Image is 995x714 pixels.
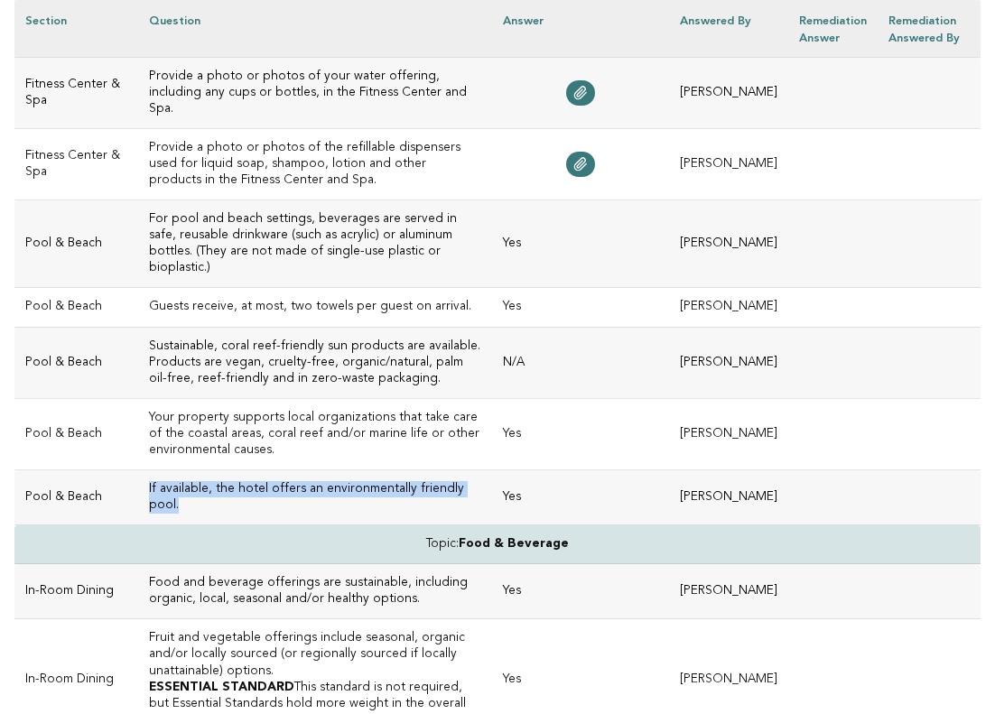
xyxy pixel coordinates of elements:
h3: Provide a photo or photos of the refillable dispensers used for liquid soap, shampoo, lotion and ... [149,140,481,189]
td: [PERSON_NAME] [669,200,788,288]
td: [PERSON_NAME] [669,288,788,327]
td: Pool & Beach [14,398,138,469]
td: Yes [492,564,669,619]
td: [PERSON_NAME] [669,128,788,199]
td: Yes [492,398,669,469]
td: [PERSON_NAME] [669,57,788,128]
td: Pool & Beach [14,200,138,288]
td: Yes [492,288,669,327]
td: Yes [492,200,669,288]
h3: Your property supports local organizations that take care of the coastal areas, coral reef and/or... [149,410,481,459]
strong: ESSENTIAL STANDARD [149,682,294,693]
td: [PERSON_NAME] [669,470,788,525]
td: In-Room Dining [14,564,138,619]
td: [PERSON_NAME] [669,564,788,619]
h3: Provide a photo or photos of your water offering, including any cups or bottles, in the Fitness C... [149,69,481,117]
td: N/A [492,327,669,398]
h3: Food and beverage offerings are sustainable, including organic, local, seasonal and/or healthy op... [149,575,481,607]
td: [PERSON_NAME] [669,398,788,469]
td: Pool & Beach [14,327,138,398]
h3: Fruit and vegetable offerings include seasonal, organic and/or locally sourced (or regionally sou... [149,630,481,679]
td: Pool & Beach [14,288,138,327]
td: Yes [492,470,669,525]
h3: For pool and beach settings, beverages are served in safe, reusable drinkware (such as acrylic) o... [149,211,481,276]
h3: Guests receive, at most, two towels per guest on arrival. [149,299,481,315]
strong: Food & Beverage [459,538,569,550]
td: [PERSON_NAME] [669,327,788,398]
h3: If available, the hotel offers an environmentally friendly pool. [149,481,481,514]
td: Fitness Center & Spa [14,57,138,128]
td: Pool & Beach [14,470,138,525]
td: Topic: [14,525,981,564]
h3: Sustainable, coral reef-friendly sun products are available. Products are vegan, cruelty-free, or... [149,338,481,387]
td: Fitness Center & Spa [14,128,138,199]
